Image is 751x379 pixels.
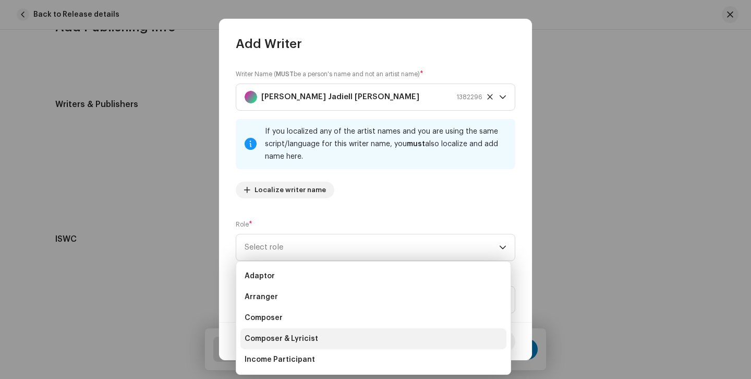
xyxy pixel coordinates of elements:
[456,84,482,110] span: 1382296
[240,328,506,349] li: Composer & Lyricist
[245,271,275,281] span: Adaptor
[236,219,249,230] small: Role
[265,125,507,163] div: If you localized any of the artist names and you are using the same script/language for this writ...
[245,84,499,110] span: Louis Jadiell Hernandez
[245,292,278,302] span: Arranger
[240,349,506,370] li: Income Participant
[236,69,420,79] small: Writer Name ( be a person's name and not an artist name)
[245,354,315,365] span: Income Participant
[236,35,302,52] span: Add Writer
[407,140,425,148] strong: must
[240,307,506,328] li: Composer
[276,71,294,77] strong: MUST
[499,234,506,260] div: dropdown trigger
[240,266,506,287] li: Adaptor
[255,180,326,200] span: Localize writer name
[236,182,334,198] button: Localize writer name
[499,84,506,110] div: dropdown trigger
[245,313,283,323] span: Composer
[240,287,506,307] li: Arranger
[245,334,318,344] span: Composer & Lyricist
[245,234,499,260] span: Select role
[261,84,419,110] strong: [PERSON_NAME] Jadiell [PERSON_NAME]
